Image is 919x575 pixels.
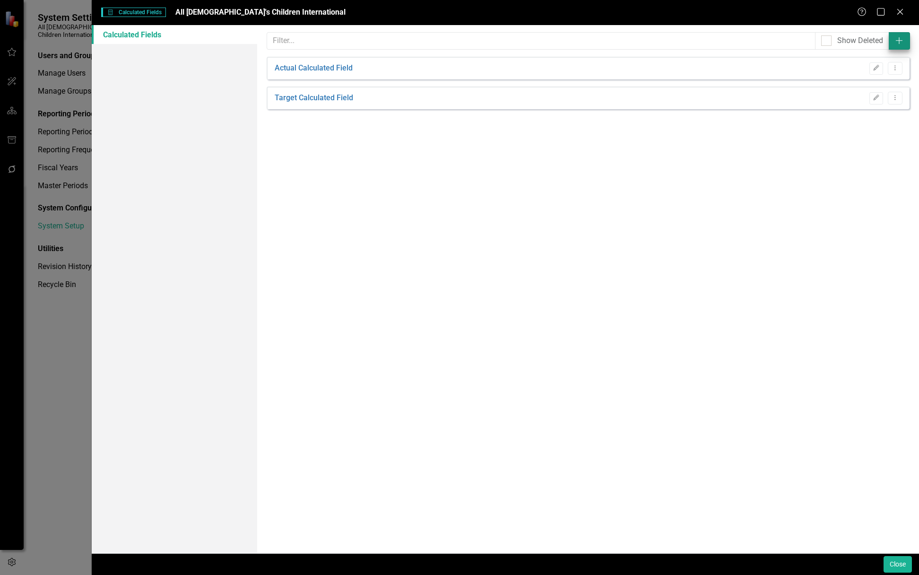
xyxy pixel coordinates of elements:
button: Close [884,556,912,573]
a: Target Calculated Field [275,93,353,104]
a: Calculated Fields [92,25,257,44]
span: All [DEMOGRAPHIC_DATA]'s Children International [175,8,346,17]
div: Show Deleted [837,35,883,46]
span: Calculated Fields [101,8,165,17]
input: Filter... [267,32,815,50]
a: Actual Calculated Field [275,63,353,74]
